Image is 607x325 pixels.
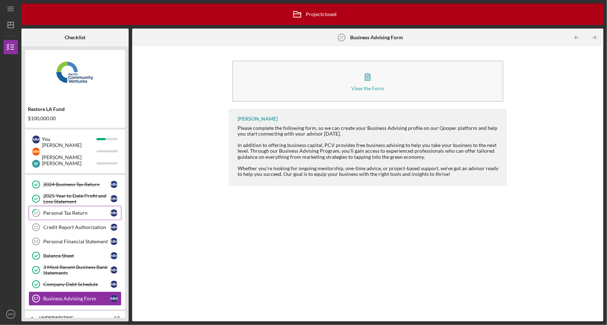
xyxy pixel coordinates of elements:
[28,116,122,121] div: $100,000.00
[29,206,121,220] a: 11Personal Tax ReturnMM
[43,264,110,276] div: 3 Most Recent Business Bank Statements
[232,61,503,102] button: View the Form
[339,35,343,40] tspan: 17
[43,224,110,230] div: Credit Report Authorization
[110,181,118,188] div: M M
[29,263,121,277] a: 3 Most Recent Business Bank StatementsMM
[25,54,125,96] img: Product logo
[34,239,38,244] tspan: 13
[110,266,118,274] div: M M
[43,296,110,301] div: Business Advising Form
[32,160,40,168] div: S F
[34,225,38,229] tspan: 12
[29,277,121,291] a: Company Debt ScheduleMM
[42,133,96,145] div: You
[29,249,121,263] a: Balance SheetMM
[42,139,96,163] div: [PERSON_NAME] [PERSON_NAME]
[43,193,110,204] div: 2025 Year to Date Profit and Loss Statement
[288,5,337,23] div: Project closed
[65,35,85,40] b: Checklist
[29,234,121,249] a: 13Personal Financial StatementMM
[110,252,118,259] div: M M
[110,281,118,288] div: M M
[34,296,38,301] tspan: 17
[28,106,122,112] div: Restore LA Fund
[34,211,38,215] tspan: 11
[29,192,121,206] a: 2025 Year to Date Profit and Loss StatementMM
[32,136,40,143] div: M M
[32,148,40,156] div: M M
[4,307,18,321] button: MM
[238,142,500,159] div: In addition to offering business capital, PCV provides free business advising to help you take yo...
[107,316,120,320] div: 1 / 3
[43,182,110,187] div: 2024 Business Tax Return
[351,86,384,91] div: View the Form
[29,177,121,192] a: 2024 Business Tax ReturnMM
[110,238,118,245] div: M M
[110,295,118,302] div: M M
[110,195,118,202] div: M M
[350,35,403,40] b: Business Advising Form
[29,220,121,234] a: 12Credit Report AuthorizationMM
[29,291,121,306] a: 17Business Advising FormMM
[39,316,102,320] div: Underwriting
[43,239,110,244] div: Personal Financial Statement
[110,224,118,231] div: M M
[43,281,110,287] div: Company Debt Schedule
[8,313,14,316] text: MM
[43,210,110,216] div: Personal Tax Return
[110,209,118,217] div: M M
[238,116,278,122] div: [PERSON_NAME]
[42,157,96,169] div: [PERSON_NAME]
[238,166,500,177] div: Whether you're looking for ongoing mentorship, one-time advice, or project-based support, we’ve g...
[43,253,110,259] div: Balance Sheet
[238,125,500,137] div: Please complete the following form, so we can create your Business Advising profile on our Qooper...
